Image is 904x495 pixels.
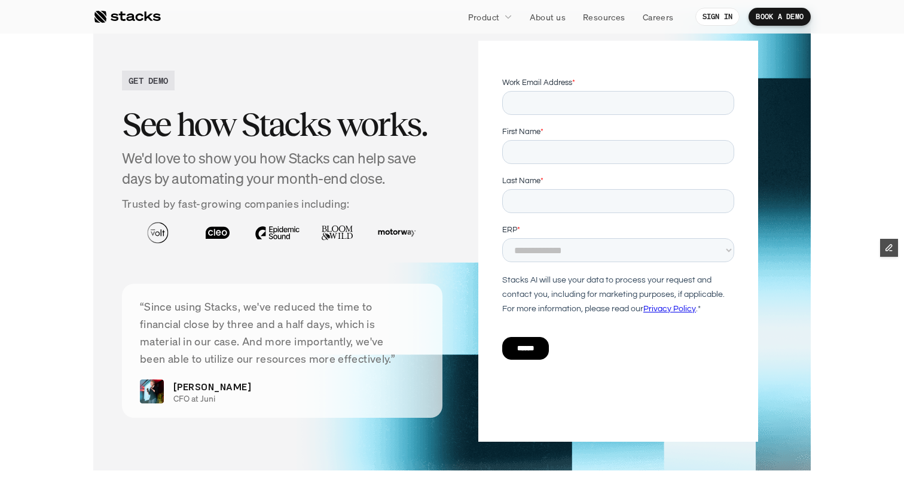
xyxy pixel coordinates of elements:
p: About us [530,11,566,23]
p: Trusted by fast-growing companies including: [122,195,442,212]
p: CFO at Juni [173,394,414,404]
p: Resources [583,11,625,23]
p: Careers [643,11,674,23]
p: BOOK A DEMO [756,13,804,21]
a: Careers [636,6,681,28]
a: About us [523,6,573,28]
a: BOOK A DEMO [749,8,811,26]
p: SIGN IN [703,13,733,21]
h4: We'd love to show you how Stacks can help save days by automating your month-end close. [122,148,442,189]
p: “Since using Stacks, we've reduced the time to financial close by three and a half days, which is... [140,298,424,367]
p: [PERSON_NAME] [173,379,251,394]
iframe: Form 2 [502,77,734,370]
a: Resources [576,6,633,28]
p: Product [468,11,500,23]
h2: See how Stacks works. [122,106,442,143]
a: SIGN IN [695,8,740,26]
button: Edit Framer Content [880,239,898,257]
h2: GET DEMO [129,74,168,87]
